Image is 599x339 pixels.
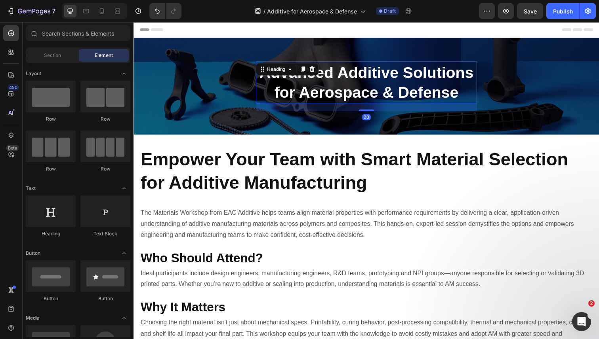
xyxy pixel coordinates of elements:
button: 7 [3,3,59,19]
div: Row [26,165,76,172]
span: Toggle open [118,182,130,195]
div: Text Block [80,230,130,237]
button: Publish [546,3,580,19]
input: Search Sections & Elements [26,25,130,41]
p: 7 [52,6,55,16]
div: 450 [8,84,19,91]
span: Toggle open [118,67,130,80]
p: The Materials Workshop from EAC Additive helps teams align material properties with performance r... [7,189,468,223]
span: Button [26,250,40,257]
strong: Who Should Attend? [7,234,132,248]
div: 20 [233,94,242,100]
p: Choosing the right material isn't just about mechanical specs. Printability, curing behavior, pos... [7,301,468,335]
div: Row [80,116,130,123]
button: Save [517,3,543,19]
div: Heading [26,230,76,237]
span: 2 [588,300,595,307]
span: Layout [26,70,41,77]
span: Save [524,8,537,15]
span: Section [44,52,61,59]
div: Beta [6,145,19,151]
strong: Empower Your Team with Smart Material Selection for Additive Manufacturing [7,130,444,174]
div: Row [26,116,76,123]
div: Publish [553,7,573,15]
iframe: Design area [134,22,599,339]
div: Button [26,295,76,302]
div: Button [80,295,130,302]
span: Additive for Aerospace & Defense [267,7,357,15]
span: Toggle open [118,312,130,324]
p: Ideal participants include design engineers, manufacturing engineers, R&D teams, prototyping and ... [7,251,468,274]
div: Row [80,165,130,172]
iframe: Intercom live chat [572,312,591,331]
span: / [263,7,265,15]
span: Text [26,185,36,192]
div: Undo/Redo [149,3,181,19]
span: Element [95,52,113,59]
span: Media [26,314,40,322]
span: Toggle open [118,247,130,259]
div: Heading [135,45,156,52]
strong: Why It Matters [7,284,94,298]
span: Draft [384,8,396,15]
